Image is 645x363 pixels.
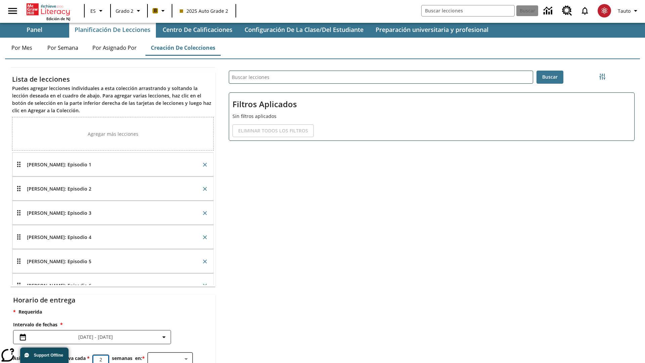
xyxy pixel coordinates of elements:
[16,333,168,341] button: Seleccione el intervalo de fechas opción del menú
[198,208,212,218] button: Eliminar una lección
[88,130,138,137] p: Agregar más lecciones
[12,176,214,201] div: Press Up or Down arrow key to change lessons order, 2 de 16
[135,355,145,362] h3: en:
[154,6,157,15] span: B
[1,22,68,38] button: Panel
[157,22,238,38] button: Centro de calificaciones
[12,225,214,249] div: Press Up or Down arrow key to change lessons order, 4 de 16
[150,5,170,17] button: Boost El color de la clase es anaranjado claro. Cambiar el color de la clase.
[12,74,214,85] h2: Lista de lecciones
[594,2,615,19] button: Escoja un nuevo avatar
[160,333,168,341] svg: Collapse Date Range Filter
[27,258,198,265] div: [PERSON_NAME]: Episodio 5
[78,333,113,340] span: [DATE] - [DATE]
[34,353,63,358] span: Support Offline
[87,40,142,56] button: Por asignado por
[229,71,533,83] input: Buscar lecciones
[13,295,215,306] h2: Horario de entrega
[615,5,642,17] button: Perfil/Configuración
[229,92,635,141] div: Filtros Aplicados
[3,1,23,21] button: Abrir el menú lateral
[13,274,24,297] div: Lección arrastrable: Elena Menope: Episodio 6
[540,2,558,20] a: Centro de información
[12,201,214,225] div: Press Up or Down arrow key to change lessons order, 3 de 16
[13,321,215,328] h3: Intervalo de fechas
[13,177,24,200] div: Lección arrastrable: Elena Menope: Episodio 2
[536,71,563,84] button: Buscar
[20,348,69,363] button: Support Offline
[46,16,70,21] span: Edición de NJ
[598,4,611,17] img: avatar image
[13,308,215,316] p: Requerida
[422,5,514,16] input: Buscar campo
[558,2,576,20] a: Centro de recursos, Se abrirá en una pestaña nueva.
[232,96,631,113] h2: Filtros Aplicados
[87,5,108,17] button: Lenguaje: ES, Selecciona un idioma
[576,2,594,19] a: Notificaciones
[370,22,494,38] button: Preparación universitaria y profesional
[12,151,214,285] div: grid
[27,2,70,21] div: Portada
[198,256,212,267] button: Eliminar una lección
[12,249,214,273] div: Press Up or Down arrow key to change lessons order, 5 de 16
[27,3,70,16] a: Portada
[113,5,145,17] button: Grado: Grado 2, Elige un grado
[232,113,631,120] p: Sin filtros aplicados
[13,225,24,248] div: Lección arrastrable: Elena Menope: Episodio 4
[13,153,24,176] div: Lección arrastrable: Elena Menope: Episodio 1
[27,234,198,241] div: [PERSON_NAME]: Episodio 4
[90,7,96,14] span: ES
[12,85,214,114] h6: Puedes agregar lecciones individuales a esta colección arrastrando y soltando la lección deseada ...
[198,281,212,291] button: Eliminar una lección
[618,7,631,14] span: Tauto
[198,160,212,170] button: Eliminar una lección
[69,22,156,38] button: Planificación de lecciones
[198,184,212,194] button: Eliminar una lección
[112,355,132,362] p: semanas
[12,273,214,297] div: Press Up or Down arrow key to change lessons order, 6 de 16
[12,152,214,176] div: Press Up or Down arrow key to change lessons order, 1 de 16
[27,185,198,192] div: [PERSON_NAME]: Episodio 2
[5,40,39,56] button: Por mes
[13,249,24,273] div: Lección arrastrable: Elena Menope: Episodio 5
[27,282,198,289] div: [PERSON_NAME]: Episodio 6
[596,70,609,83] button: Menú lateral de filtros
[180,7,228,14] span: 2025 Auto Grade 2
[27,161,198,168] div: [PERSON_NAME]: Episodio 1
[239,22,369,38] button: Configuración de la clase/del estudiante
[27,209,198,216] div: [PERSON_NAME]: Episodio 3
[116,7,133,14] span: Grado 2
[13,201,24,224] div: Lección arrastrable: Elena Menope: Episodio 3
[198,232,212,242] button: Eliminar una lección
[145,40,221,56] button: Creación de colecciones
[42,40,84,56] button: Por semana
